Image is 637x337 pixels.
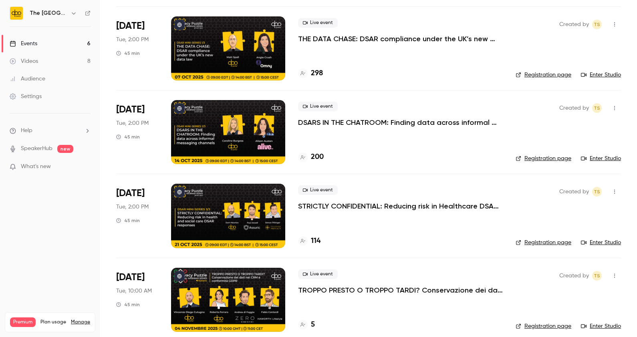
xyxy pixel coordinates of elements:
[10,317,36,327] span: Premium
[559,20,589,29] span: Created by
[116,268,158,332] div: Nov 4 Tue, 10:00 AM (Europe/London)
[21,144,52,153] a: SpeakerHub
[10,126,91,135] li: help-dropdown-opener
[21,162,51,171] span: What's new
[592,187,602,197] span: Taylor Swann
[116,271,145,284] span: [DATE]
[116,184,158,248] div: Oct 21 Tue, 2:00 PM (Europe/London)
[516,154,571,162] a: Registration page
[40,319,66,325] span: Plan usage
[298,185,338,195] span: Live event
[581,71,621,79] a: Enter Studio
[116,119,149,127] span: Tue, 2:00 PM
[592,20,602,29] span: Taylor Swann
[30,9,67,17] h6: The [GEOGRAPHIC_DATA]
[592,271,602,281] span: Taylor Swann
[116,134,140,140] div: 45 min
[116,100,158,164] div: Oct 14 Tue, 2:00 PM (Europe/London)
[298,18,338,28] span: Live event
[10,75,45,83] div: Audience
[581,322,621,330] a: Enter Studio
[581,239,621,247] a: Enter Studio
[516,239,571,247] a: Registration page
[298,34,503,44] a: THE DATA CHASE: DSAR compliance under the UK’s new data law
[81,163,91,171] iframe: Noticeable Trigger
[116,203,149,211] span: Tue, 2:00 PM
[594,103,600,113] span: TS
[116,103,145,116] span: [DATE]
[116,20,145,32] span: [DATE]
[10,7,23,20] img: The DPO Centre
[298,152,324,162] a: 200
[116,217,140,224] div: 45 min
[116,301,140,308] div: 45 min
[116,287,152,295] span: Tue, 10:00 AM
[116,187,145,200] span: [DATE]
[311,236,321,247] h4: 114
[594,187,600,197] span: TS
[592,103,602,113] span: Taylor Swann
[116,50,140,56] div: 45 min
[116,36,149,44] span: Tue, 2:00 PM
[298,118,503,127] a: DSARS IN THE CHATROOM: Finding data across informal messaging channels
[516,322,571,330] a: Registration page
[594,20,600,29] span: TS
[298,201,503,211] a: STRICTLY CONFIDENTIAL: Reducing risk in Healthcare DSAR responses
[298,285,503,295] a: TROPPO PRESTO O TROPPO TARDI? Conservazione dei dati nei CRM e conformità GDPR
[298,269,338,279] span: Live event
[10,57,38,65] div: Videos
[298,236,321,247] a: 114
[21,126,32,135] span: Help
[57,145,73,153] span: new
[298,68,323,79] a: 298
[559,187,589,197] span: Created by
[10,92,42,100] div: Settings
[581,154,621,162] a: Enter Studio
[594,271,600,281] span: TS
[298,102,338,111] span: Live event
[311,68,323,79] h4: 298
[10,40,37,48] div: Events
[559,271,589,281] span: Created by
[311,152,324,162] h4: 200
[298,319,315,330] a: 5
[311,319,315,330] h4: 5
[116,16,158,80] div: Oct 7 Tue, 2:00 PM (Europe/London)
[71,319,90,325] a: Manage
[559,103,589,113] span: Created by
[516,71,571,79] a: Registration page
